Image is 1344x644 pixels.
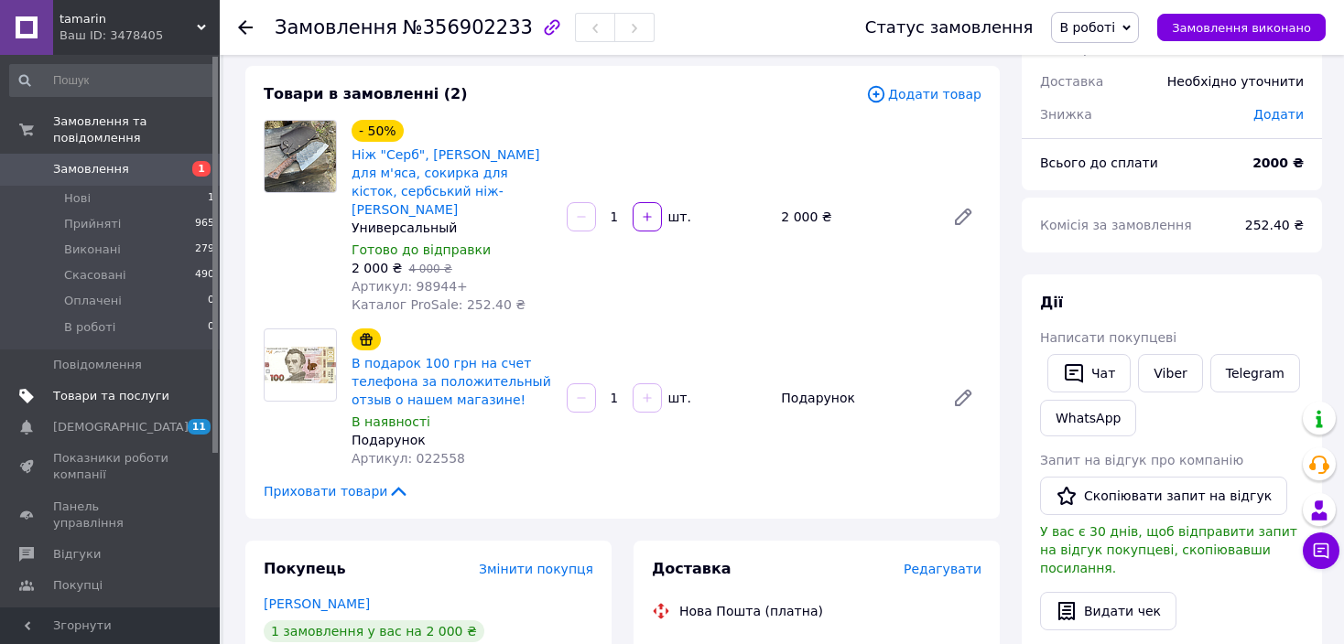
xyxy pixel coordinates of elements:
span: Покупець [264,560,346,577]
span: В роботі [1059,20,1115,35]
span: [DEMOGRAPHIC_DATA] [53,419,189,435]
span: 1 [192,161,211,177]
span: В роботі [64,319,115,336]
button: Чат з покупцем [1303,532,1339,569]
div: Подарунок [352,431,552,449]
span: Замовлення [53,161,129,177]
button: Замовлення виконано [1157,14,1326,41]
span: 11 [188,419,211,435]
span: Показники роботи компанії [53,450,169,483]
span: Комісія за замовлення [1040,218,1192,232]
button: Видати чек [1040,592,1176,630]
span: 490 [195,267,214,284]
span: Покупці [53,577,103,594]
span: 2 000 ₴ [352,261,402,275]
span: Написати покупцеві [1040,330,1176,345]
div: шт. [664,208,693,226]
div: 1 замовлення у вас на 2 000 ₴ [264,620,484,642]
div: Нова Пошта (платна) [675,602,828,620]
span: У вас є 30 днів, щоб відправити запит на відгук покупцеві, скопіювавши посилання. [1040,524,1297,575]
span: Запит на відгук про компанію [1040,453,1243,467]
span: Товари в замовленні (2) [264,85,468,102]
span: Змінити покупця [479,562,593,576]
span: Артикул: 022558 [352,451,465,466]
a: В подарок 100 грн на счет телефона за положительный отзыв о нашем магазине! [352,356,551,407]
span: 279 [195,241,214,258]
span: 1 [208,190,214,207]
span: 965 [195,216,214,232]
a: Редагувати [945,199,981,235]
span: 0 [208,293,214,309]
a: Ніж "Серб", [PERSON_NAME] для м'яса, сокирка для кісток, сербський ніж-[PERSON_NAME] [352,147,539,217]
span: Повідомлення [53,357,142,373]
span: Редагувати [904,562,981,576]
button: Чат [1047,354,1131,392]
span: Доставка [652,560,732,577]
span: В наявності [352,414,430,429]
span: Доставка [1040,74,1103,89]
b: 2000 ₴ [1252,156,1304,170]
span: Додати товар [866,84,981,104]
span: №356902233 [403,16,533,38]
div: Ваш ID: 3478405 [60,27,220,44]
a: Telegram [1210,354,1300,392]
span: Виконані [64,241,121,258]
span: Замовлення [275,16,397,38]
a: [PERSON_NAME] [264,596,370,611]
span: Скасовані [64,267,126,284]
span: Прийняті [64,216,121,232]
span: Відгуки [53,546,101,563]
span: Замовлення виконано [1172,21,1311,35]
div: - 50% [352,120,404,142]
span: Нові [64,190,91,207]
div: Повернутися назад [238,18,253,37]
span: Додати [1253,107,1304,122]
a: Viber [1138,354,1202,392]
button: Скопіювати запит на відгук [1040,477,1287,515]
span: Товари та послуги [53,388,169,404]
a: Редагувати [945,380,981,416]
span: tamarin [60,11,197,27]
span: Замовлення та повідомлення [53,113,220,146]
span: 4 000 ₴ [408,263,451,275]
input: Пошук [9,64,216,97]
div: 2 000 ₴ [774,204,938,230]
span: Каталог ProSale: 252.40 ₴ [352,297,526,312]
a: WhatsApp [1040,400,1136,436]
img: В подарок 100 грн на счет телефона за положительный отзыв о нашем магазине! [265,347,336,384]
span: 2 товари [1040,41,1100,56]
span: 0 [208,319,214,336]
span: Оплачені [64,293,122,309]
img: Ніж "Серб", тюпка для м'яса, сокирка для кісток, сербський ніж-секач [265,121,336,192]
span: Артикул: 98944+ [352,279,468,294]
div: Подарунок [774,385,938,411]
span: Дії [1040,294,1063,311]
div: Статус замовлення [865,18,1034,37]
div: Необхідно уточнити [1156,61,1315,102]
span: Приховати товари [264,482,409,500]
span: 252.40 ₴ [1245,218,1304,232]
span: Панель управління [53,499,169,531]
div: шт. [664,389,693,407]
span: Готово до відправки [352,242,491,257]
span: Знижка [1040,107,1092,122]
div: Универсальный [352,219,552,237]
span: Всього до сплати [1040,156,1158,170]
